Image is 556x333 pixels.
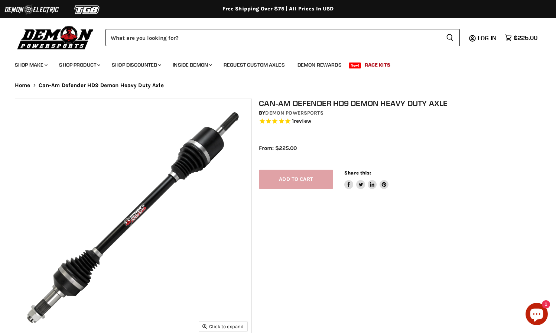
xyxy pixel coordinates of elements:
ul: Main menu [9,54,536,73]
button: Search [440,29,460,46]
span: Log in [478,34,497,42]
a: Inside Demon [167,57,217,73]
span: Click to expand [202,324,244,329]
span: 1 reviews [292,118,311,124]
a: Shop Product [53,57,105,73]
a: Request Custom Axles [218,57,290,73]
span: review [294,118,311,124]
a: Shop Discounted [106,57,166,73]
img: Demon Electric Logo 2 [4,3,59,17]
span: New! [349,63,361,68]
img: Demon Powersports [15,24,96,51]
inbox-online-store-chat: Shopify online store chat [523,303,550,327]
a: Demon Powersports [265,110,323,116]
aside: Share this: [344,170,388,189]
h1: Can-Am Defender HD9 Demon Heavy Duty Axle [259,99,548,108]
img: TGB Logo 2 [59,3,115,17]
span: Share this: [344,170,371,176]
a: $225.00 [501,32,541,43]
a: Demon Rewards [292,57,347,73]
span: $225.00 [514,34,537,41]
div: by [259,109,548,117]
a: Home [15,82,30,89]
a: Shop Make [9,57,52,73]
span: Can-Am Defender HD9 Demon Heavy Duty Axle [39,82,164,89]
span: Rated 5.0 out of 5 stars 1 reviews [259,118,548,125]
a: Log in [474,35,501,41]
form: Product [105,29,460,46]
span: From: $225.00 [259,145,297,151]
a: Race Kits [359,57,396,73]
input: Search [105,29,440,46]
button: Click to expand [199,321,247,332]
